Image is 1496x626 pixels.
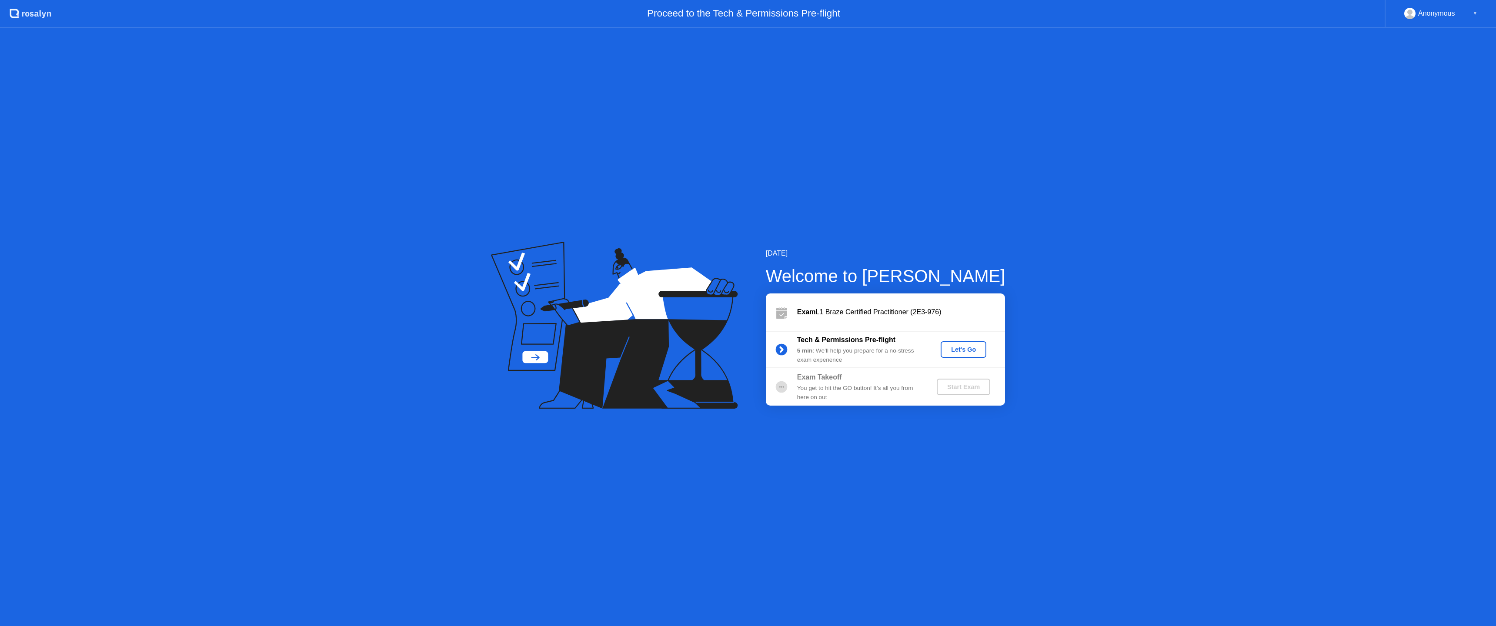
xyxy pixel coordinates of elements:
[766,263,1005,289] div: Welcome to [PERSON_NAME]
[944,346,983,353] div: Let's Go
[797,384,922,402] div: You get to hit the GO button! It’s all you from here on out
[937,379,990,395] button: Start Exam
[941,341,986,358] button: Let's Go
[940,383,987,390] div: Start Exam
[797,307,1005,317] div: L1 Braze Certified Practitioner (2E3-976)
[797,308,816,316] b: Exam
[797,373,842,381] b: Exam Takeoff
[797,336,895,343] b: Tech & Permissions Pre-flight
[797,346,922,364] div: : We’ll help you prepare for a no-stress exam experience
[1418,8,1455,19] div: Anonymous
[766,248,1005,259] div: [DATE]
[797,347,813,354] b: 5 min
[1473,8,1477,19] div: ▼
